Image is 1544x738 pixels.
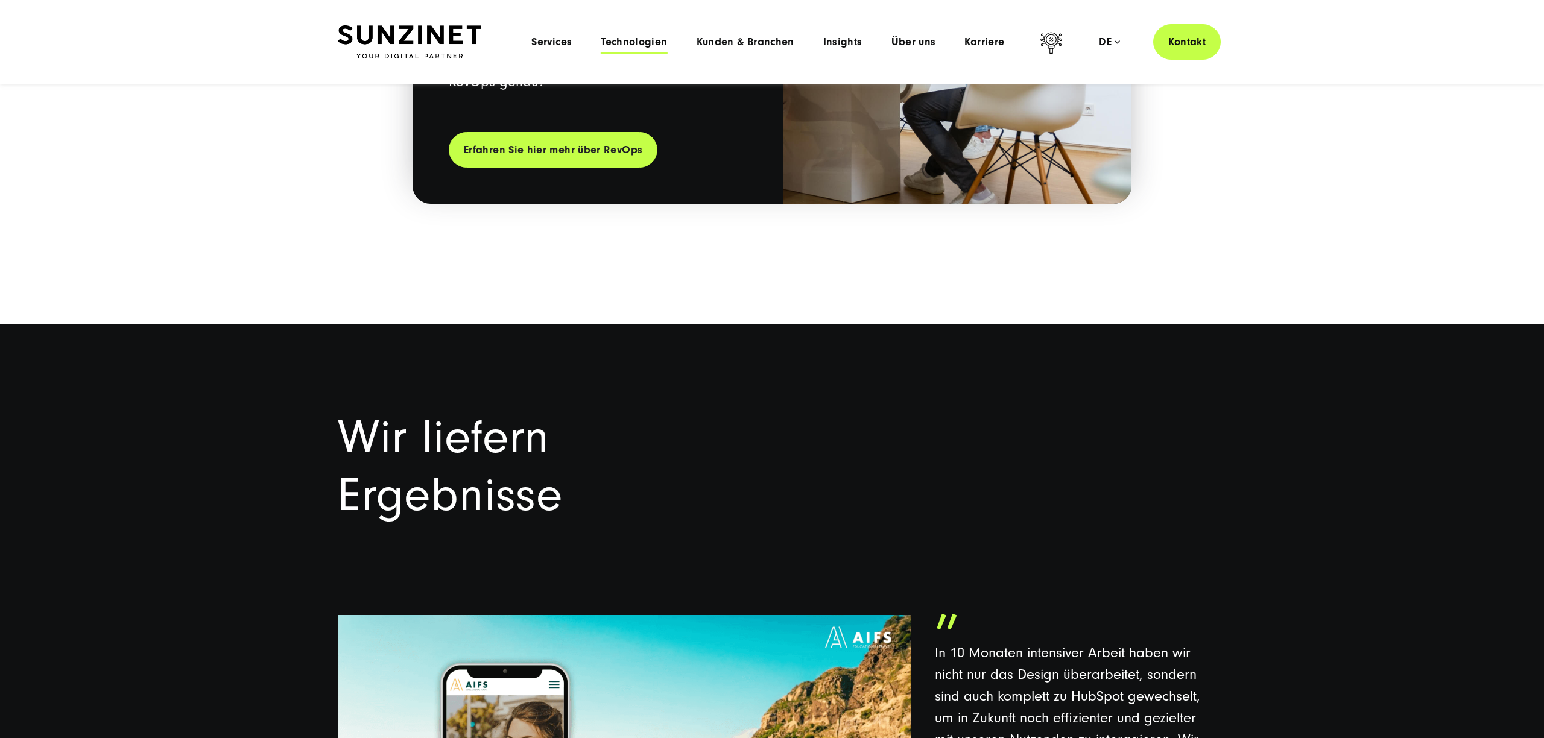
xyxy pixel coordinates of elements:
h2: Wir liefern Ergebnisse [338,409,760,525]
a: Insights [823,36,862,48]
a: Über uns [891,36,936,48]
a: Kontakt [1153,24,1221,60]
a: Technologien [601,36,667,48]
div: de [1099,36,1120,48]
a: Erfahren Sie hier mehr über RevOps [449,132,657,168]
a: Services [531,36,572,48]
a: Karriere [964,36,1004,48]
img: SUNZINET Full Service Digital Agentur [338,25,481,59]
a: Kunden & Branchen [697,36,794,48]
